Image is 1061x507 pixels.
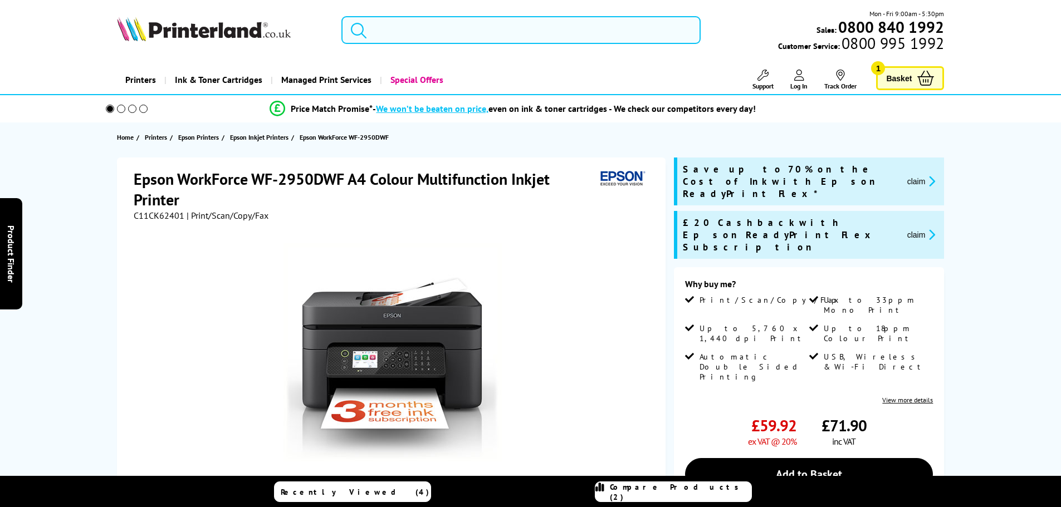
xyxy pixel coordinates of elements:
button: promo-description [904,175,939,188]
span: Product Finder [6,225,17,282]
a: Ink & Toner Cartridges [164,66,271,94]
a: Epson WorkForce WF-2950DWF [300,131,392,143]
span: Compare Products (2) [610,482,751,502]
a: Basket 1 [876,66,944,90]
span: Log In [790,82,808,90]
h1: Epson WorkForce WF-2950DWF A4 Colour Multifunction Inkjet Printer [134,169,596,210]
span: 1 [871,61,885,75]
a: Add to Basket [685,458,933,490]
a: Epson Printers [178,131,222,143]
div: Why buy me? [685,278,933,295]
a: Home [117,131,136,143]
span: Epson Printers [178,131,219,143]
span: Support [752,82,774,90]
li: modal_Promise [91,99,936,119]
div: - even on ink & toner cartridges - We check our competitors every day! [373,103,756,114]
a: Printers [117,66,164,94]
span: Home [117,131,134,143]
span: ex VAT @ 20% [748,436,796,447]
span: Sales: [816,24,837,35]
span: £59.92 [751,415,796,436]
b: 0800 840 1992 [838,17,944,37]
a: Printers [145,131,170,143]
span: Basket [886,71,912,86]
span: Epson WorkForce WF-2950DWF [300,131,389,143]
span: C11CK62401 [134,210,184,221]
a: Epson Inkjet Printers [230,131,291,143]
span: Up to 33ppm Mono Print [824,295,931,315]
span: Print/Scan/Copy/Fax [700,295,843,305]
span: 0800 995 1992 [840,38,944,48]
a: 0800 840 1992 [837,22,944,32]
span: inc VAT [832,436,855,447]
a: View more details [882,396,933,404]
a: Managed Print Services [271,66,380,94]
span: Up to 18ppm Colour Print [824,323,931,343]
span: Automatic Double Sided Printing [700,352,806,382]
span: Price Match Promise* [291,103,373,114]
span: Recently Viewed (4) [281,487,429,497]
span: USB, Wireless & Wi-Fi Direct [824,352,931,372]
a: Log In [790,70,808,90]
button: promo-description [904,228,939,241]
span: | Print/Scan/Copy/Fax [187,210,268,221]
a: Printerland Logo [117,17,328,43]
a: Recently Viewed (4) [274,481,431,502]
span: Printers [145,131,167,143]
span: £71.90 [822,415,867,436]
a: Support [752,70,774,90]
span: Epson Inkjet Printers [230,131,289,143]
a: Track Order [824,70,857,90]
a: Compare Products (2) [595,481,752,502]
span: Up to 5,760 x 1,440 dpi Print [700,323,806,343]
span: Ink & Toner Cartridges [175,66,262,94]
span: Customer Service: [778,38,944,51]
span: £20 Cashback with Epson ReadyPrint Flex Subscription [683,216,898,253]
img: Printerland Logo [117,17,291,41]
img: Epson [596,169,647,189]
img: Epson WorkForce WF-2950DWF [283,243,502,461]
a: Special Offers [380,66,452,94]
span: Mon - Fri 9:00am - 5:30pm [869,8,944,19]
span: We won’t be beaten on price, [376,103,488,114]
span: Save up to 70% on the Cost of Ink with Epson ReadyPrint Flex* [683,163,898,200]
